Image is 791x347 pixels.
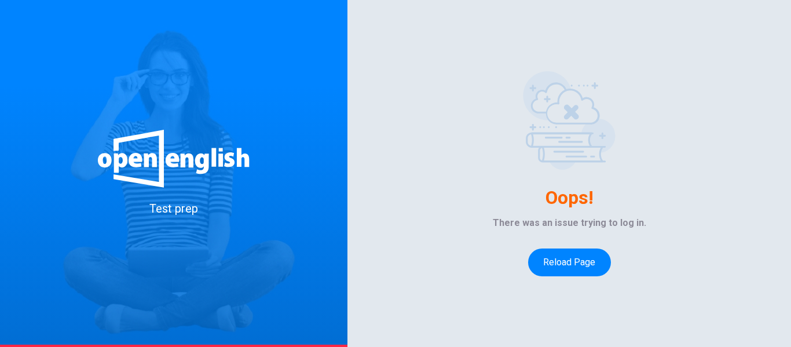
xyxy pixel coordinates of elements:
img: logo [97,130,250,188]
h4: Oops! [545,188,594,207]
span: Test prep [149,202,198,215]
span: There was an issue trying to log in. [493,216,646,230]
button: Reload page [528,249,611,276]
img: Empty [523,71,616,170]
